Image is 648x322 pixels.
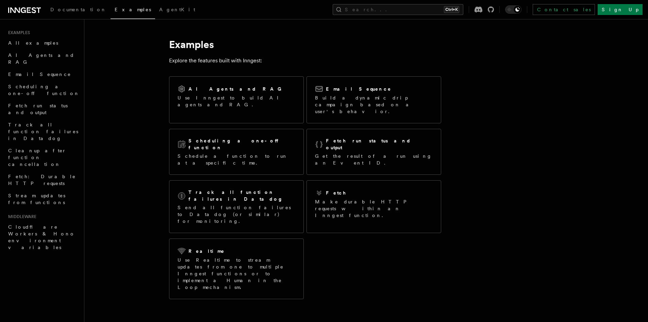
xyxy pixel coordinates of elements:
span: All examples [8,40,58,46]
p: Explore the features built with Inngest: [169,56,441,65]
p: Send all function failures to Datadog (or similar) for monitoring. [178,204,295,225]
a: Fetch run status and outputGet the result of a run using an Event ID. [306,129,441,175]
h2: Track all function failures in Datadog [188,189,295,202]
span: Email Sequence [8,72,71,77]
span: Documentation [50,7,106,12]
button: Toggle dark mode [505,5,521,14]
p: Use Inngest to build AI agents and RAG. [178,94,295,108]
span: Fetch run status and output [8,103,68,115]
a: Examples [111,2,155,19]
span: Middleware [5,214,36,219]
a: AI Agents and RAG [5,49,80,68]
button: Search...Ctrl+K [333,4,463,15]
a: Track all function failures in Datadog [5,119,80,144]
a: Email SequenceBuild a dynamic drip campaign based on a user's behavior. [306,76,441,123]
a: FetchMake durable HTTP requests within an Inngest function. [306,180,441,233]
span: Examples [5,30,30,35]
p: Use Realtime to stream updates from one to multiple Inngest functions or to implement a Human in ... [178,257,295,291]
a: AI Agents and RAGUse Inngest to build AI agents and RAG. [169,76,304,123]
h2: Realtime [188,248,225,255]
a: Contact sales [533,4,595,15]
p: Build a dynamic drip campaign based on a user's behavior. [315,94,433,115]
a: Fetch run status and output [5,99,80,119]
a: AgentKit [155,2,199,18]
p: Make durable HTTP requests within an Inngest function. [315,198,433,219]
span: Cleanup after function cancellation [8,148,66,167]
span: AgentKit [159,7,195,12]
span: Fetch: Durable HTTP requests [8,174,76,186]
p: Schedule a function to run at a specific time. [178,153,295,166]
a: Track all function failures in DatadogSend all function failures to Datadog (or similar) for moni... [169,180,304,233]
p: Get the result of a run using an Event ID. [315,153,433,166]
span: Track all function failures in Datadog [8,122,78,141]
a: Cleanup after function cancellation [5,144,80,170]
a: Cloudflare Workers & Hono environment variables [5,221,80,254]
a: Fetch: Durable HTTP requests [5,170,80,189]
a: Stream updates from functions [5,189,80,209]
h2: Scheduling a one-off function [188,137,295,151]
a: Scheduling a one-off functionSchedule a function to run at a specific time. [169,129,304,175]
span: Examples [115,7,151,12]
a: Documentation [46,2,111,18]
a: Sign Up [598,4,643,15]
h2: Fetch run status and output [326,137,433,151]
h2: AI Agents and RAG [188,86,285,92]
a: RealtimeUse Realtime to stream updates from one to multiple Inngest functions or to implement a H... [169,239,304,299]
h2: Fetch [326,189,347,196]
span: Cloudflare Workers & Hono environment variables [8,224,75,250]
h2: Email Sequence [326,86,392,92]
span: AI Agents and RAG [8,52,74,65]
a: Email Sequence [5,68,80,80]
kbd: Ctrl+K [444,6,459,13]
a: Scheduling a one-off function [5,80,80,99]
h1: Examples [169,38,441,50]
a: All examples [5,37,80,49]
span: Scheduling a one-off function [8,84,80,96]
span: Stream updates from functions [8,193,65,205]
